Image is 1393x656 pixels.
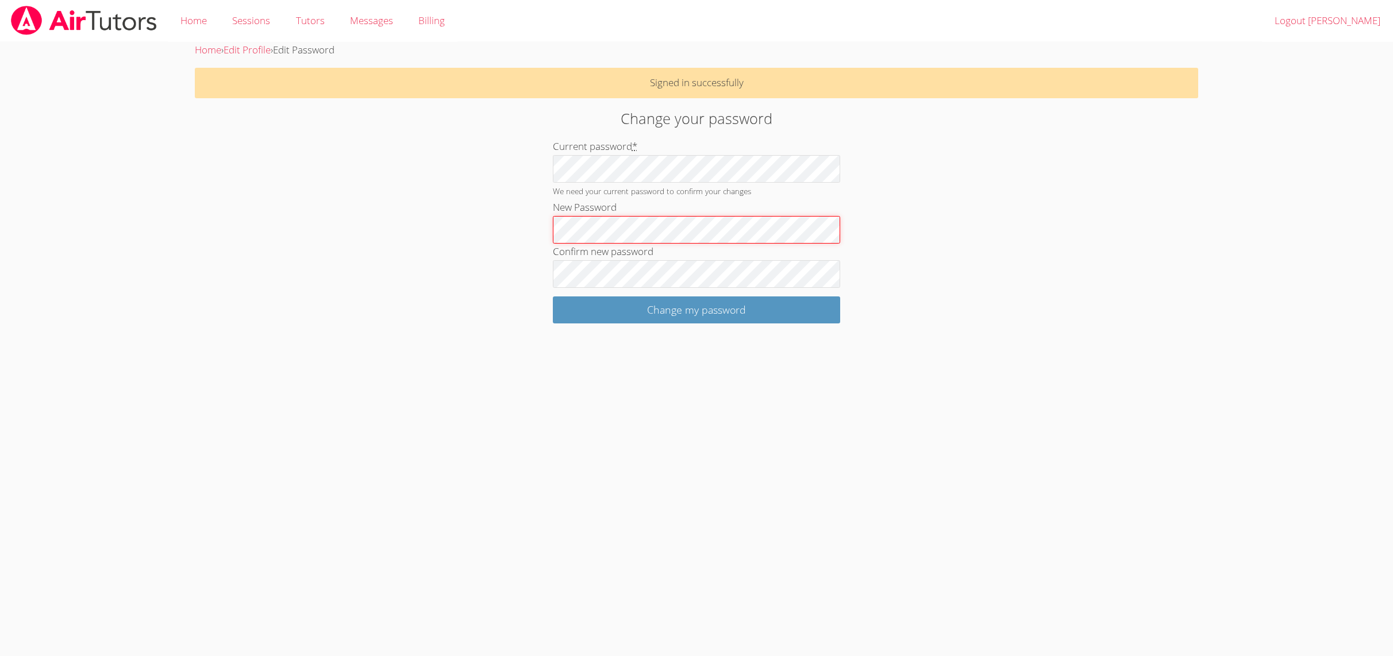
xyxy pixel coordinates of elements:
[195,68,1198,98] p: Signed in successfully
[553,186,751,196] small: We need your current password to confirm your changes
[553,200,617,214] label: New Password
[553,140,637,153] label: Current password
[195,43,221,56] a: Home
[321,107,1073,129] h2: Change your password
[273,43,334,56] span: Edit Password
[553,296,840,323] input: Change my password
[195,42,1198,59] div: › ›
[632,140,637,153] abbr: required
[224,43,271,56] a: Edit Profile
[553,245,653,258] label: Confirm new password
[10,6,158,35] img: airtutors_banner-c4298cdbf04f3fff15de1276eac7730deb9818008684d7c2e4769d2f7ddbe033.png
[350,14,393,27] span: Messages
